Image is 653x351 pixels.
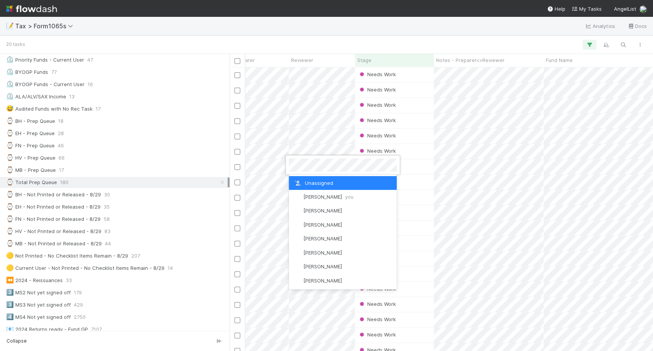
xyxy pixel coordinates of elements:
[293,180,333,186] span: Unassigned
[303,263,342,269] span: [PERSON_NAME]
[303,222,342,228] span: [PERSON_NAME]
[293,277,301,284] img: avatar_d6b50140-ca82-482e-b0bf-854821fc5d82.png
[293,207,301,215] img: avatar_55a2f090-1307-4765-93b4-f04da16234ba.png
[303,194,353,200] span: [PERSON_NAME]
[293,249,301,256] img: avatar_628a5c20-041b-43d3-a441-1958b262852b.png
[303,278,342,284] span: [PERSON_NAME]
[345,194,353,200] span: you
[303,207,342,214] span: [PERSON_NAME]
[293,193,301,201] img: avatar_66854b90-094e-431f-b713-6ac88429a2b8.png
[303,250,342,256] span: [PERSON_NAME]
[293,235,301,243] img: avatar_a30eae2f-1634-400a-9e21-710cfd6f71f0.png
[293,263,301,271] img: avatar_12dd09bb-393f-4edb-90ff-b12147216d3f.png
[293,221,301,229] img: avatar_df83acd9-d480-4d6e-a150-67f005a3ea0d.png
[303,235,342,242] span: [PERSON_NAME]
